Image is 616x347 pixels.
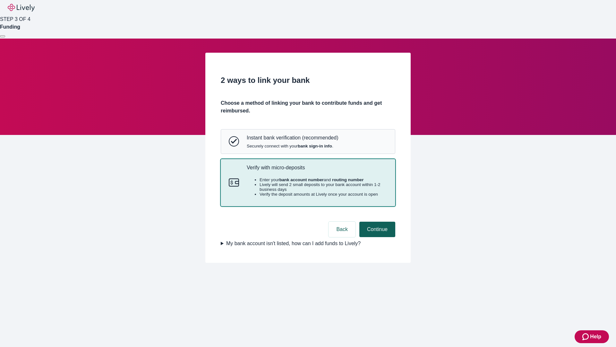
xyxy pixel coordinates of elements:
button: Back [329,222,355,237]
strong: bank account number [279,177,324,182]
h2: 2 ways to link your bank [221,75,395,86]
span: Securely connect with your . [247,144,338,148]
h4: Choose a method of linking your bank to contribute funds and get reimbursed. [221,99,395,115]
button: Continue [359,222,395,237]
svg: Instant bank verification [229,136,239,147]
li: Verify the deposit amounts at Lively once your account is open [260,192,387,197]
strong: bank sign-in info [298,144,332,148]
summary: My bank account isn't listed, how can I add funds to Lively? [221,240,395,247]
li: Enter your and [260,177,387,182]
svg: Micro-deposits [229,177,239,188]
p: Verify with micro-deposits [247,165,387,171]
button: Micro-depositsVerify with micro-depositsEnter yourbank account numberand routing numberLively wil... [221,159,395,206]
button: Zendesk support iconHelp [575,330,609,343]
li: Lively will send 2 small deposits to your bank account within 1-2 business days [260,182,387,192]
button: Instant bank verificationInstant bank verification (recommended)Securely connect with yourbank si... [221,129,395,153]
p: Instant bank verification (recommended) [247,135,338,141]
svg: Zendesk support icon [582,333,590,341]
span: Help [590,333,601,341]
img: Lively [8,4,35,12]
strong: routing number [332,177,364,182]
